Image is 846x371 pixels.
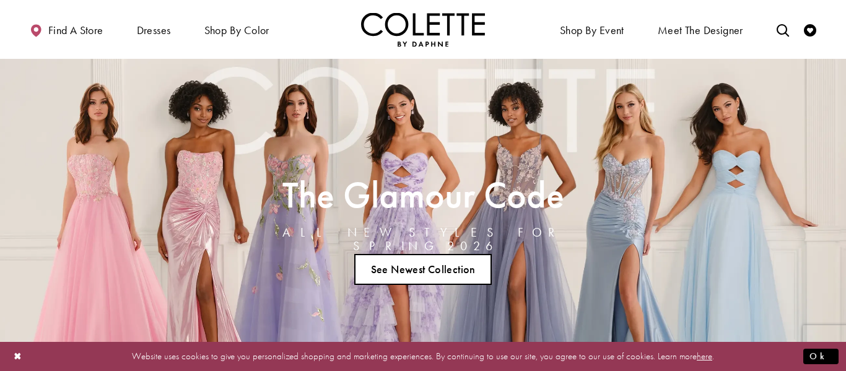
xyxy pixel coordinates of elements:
[803,349,839,364] button: Submit Dialog
[240,249,606,290] ul: Slider Links
[243,178,603,212] h2: The Glamour Code
[243,225,603,253] h4: ALL NEW STYLES FOR SPRING 2026
[7,346,28,367] button: Close Dialog
[697,350,712,362] a: here
[89,348,757,365] p: Website uses cookies to give you personalized shopping and marketing experiences. By continuing t...
[354,254,492,285] a: See Newest Collection The Glamour Code ALL NEW STYLES FOR SPRING 2026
